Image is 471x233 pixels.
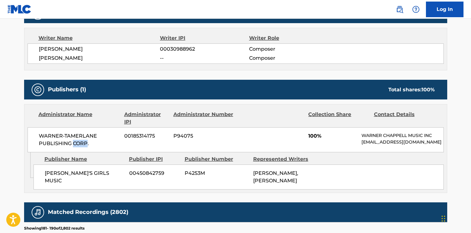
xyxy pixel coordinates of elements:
img: Publishers [34,86,42,94]
div: Administrator IPI [124,111,169,126]
span: 100% [308,132,357,140]
span: -- [160,54,249,62]
span: 00185314175 [124,132,169,140]
span: 00450842759 [129,170,180,177]
div: Administrator Name [38,111,120,126]
img: MLC Logo [8,5,32,14]
div: Represented Writers [253,155,317,163]
div: Contact Details [374,111,435,126]
span: 100 % [422,87,435,93]
div: Help [410,3,422,16]
span: Composer [249,45,330,53]
h5: Matched Recordings (2802) [48,209,128,216]
span: [PERSON_NAME] [39,45,160,53]
span: P94075 [173,132,234,140]
a: Public Search [393,3,406,16]
div: Administrator Number [173,111,234,126]
p: Showing 181 - 190 of 2,802 results [24,225,84,231]
span: [PERSON_NAME]'S GIRLS MUSIC [45,170,125,185]
div: Collection Share [308,111,369,126]
span: WARNER-TAMERLANE PUBLISHING CORP. [39,132,120,147]
span: P4253M [185,170,248,177]
div: Publisher Number [185,155,248,163]
img: help [412,6,420,13]
iframe: Chat Widget [440,203,471,233]
span: [PERSON_NAME] [39,54,160,62]
div: Drag [442,209,445,228]
span: [PERSON_NAME], [PERSON_NAME] [253,170,298,184]
p: WARNER CHAPPELL MUSIC INC [361,132,443,139]
p: [EMAIL_ADDRESS][DOMAIN_NAME] [361,139,443,145]
span: 00030988962 [160,45,249,53]
img: search [396,6,403,13]
div: Publisher IPI [129,155,180,163]
div: Writer Name [38,34,160,42]
h5: Publishers (1) [48,86,86,93]
div: Writer IPI [160,34,249,42]
a: Log In [426,2,463,17]
div: Total shares: [388,86,435,94]
div: Writer Role [249,34,330,42]
span: Composer [249,54,330,62]
div: Publisher Name [44,155,124,163]
img: Matched Recordings [34,209,42,216]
